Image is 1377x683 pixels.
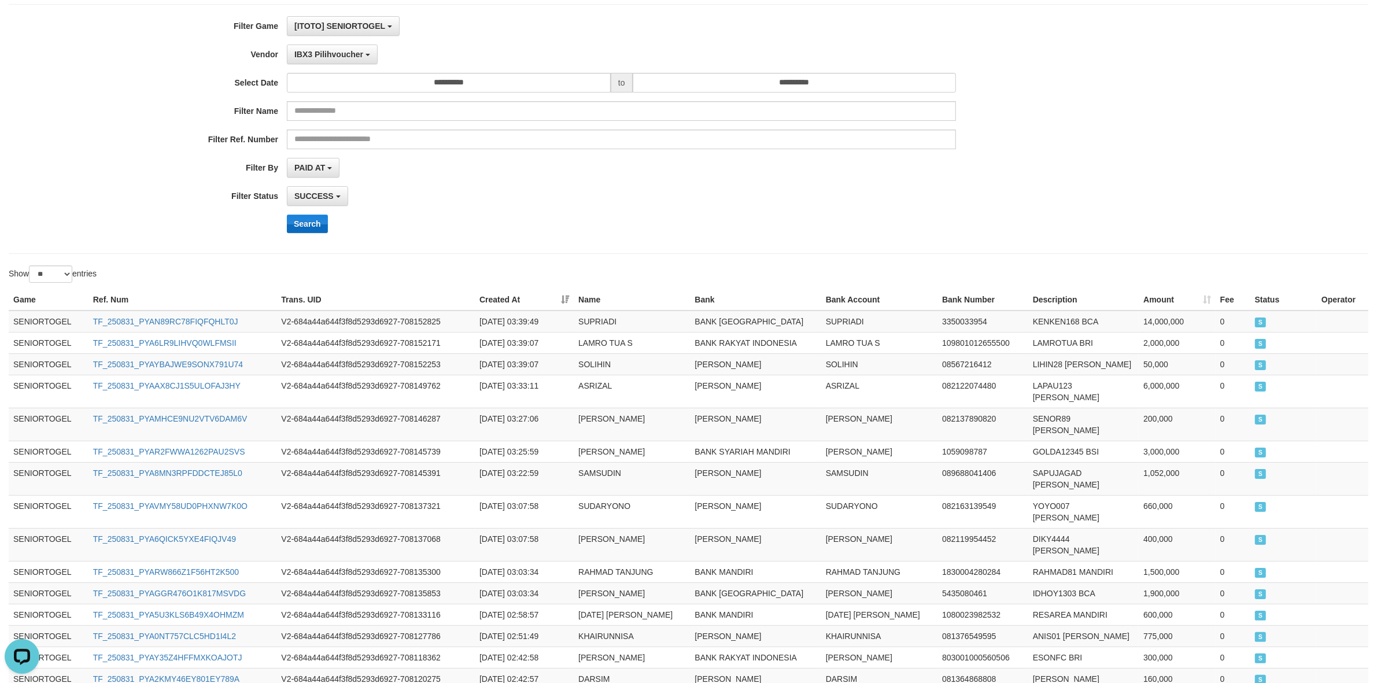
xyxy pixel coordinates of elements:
a: TF_250831_PYAR2FWWA1262PAU2SVS [93,447,245,456]
td: GOLDA12345 BSI [1028,441,1139,462]
td: 0 [1216,332,1250,353]
span: SUCCESS [1255,448,1267,457]
td: 082122074480 [937,375,1028,408]
td: V2-684a44a644f3f8d5293d6927-708133116 [276,604,475,625]
span: PAID AT [294,163,325,172]
td: [DATE] 03:07:58 [475,495,574,528]
td: [DATE] 03:27:06 [475,408,574,441]
button: IBX3 Pilihvoucher [287,45,378,64]
td: SUPRIADI [574,311,690,333]
span: to [611,73,633,93]
td: RAHMAD TANJUNG [574,561,690,582]
span: SUCCESS [1255,654,1267,663]
td: 0 [1216,353,1250,375]
td: BANK MANDIRI [690,604,821,625]
td: [PERSON_NAME] [690,375,821,408]
td: [PERSON_NAME] [574,441,690,462]
td: SENIORTOGEL [9,604,88,625]
td: SENOR89 [PERSON_NAME] [1028,408,1139,441]
td: 1,052,000 [1139,462,1216,495]
td: RAHMAD81 MANDIRI [1028,561,1139,582]
td: 0 [1216,311,1250,333]
span: SUCCESS [1255,360,1267,370]
td: [DATE] 03:07:58 [475,528,574,561]
td: SENIORTOGEL [9,625,88,647]
td: 08567216412 [937,353,1028,375]
td: V2-684a44a644f3f8d5293d6927-708145391 [276,462,475,495]
td: RAHMAD TANJUNG [821,561,937,582]
td: 0 [1216,375,1250,408]
td: [DATE] 03:25:59 [475,441,574,462]
a: TF_250831_PYA8MN3RPFDDCTEJ85L0 [93,468,242,478]
td: 0 [1216,604,1250,625]
span: SUCCESS [1255,568,1267,578]
th: Fee [1216,289,1250,311]
td: 1,500,000 [1139,561,1216,582]
td: SENIORTOGEL [9,375,88,408]
span: [ITOTO] SENIORTOGEL [294,21,385,31]
td: 50,000 [1139,353,1216,375]
td: 082119954452 [937,528,1028,561]
th: Description [1028,289,1139,311]
td: [DATE] 03:22:59 [475,462,574,495]
a: TF_250831_PYAYBAJWE9SONX791U74 [93,360,243,369]
td: SENIORTOGEL [9,462,88,495]
span: SUCCESS [1255,632,1267,642]
td: BANK [GEOGRAPHIC_DATA] [690,311,821,333]
a: TF_250831_PYA5U3KLS6B49X4OHMZM [93,610,244,619]
th: Bank [690,289,821,311]
span: SUCCESS [1255,469,1267,479]
th: Operator [1317,289,1368,311]
button: SUCCESS [287,186,348,206]
td: 803001000560506 [937,647,1028,668]
a: TF_250831_PYA0NT757CLC5HD1I4L2 [93,632,236,641]
a: TF_250831_PYAN89RC78FIQFQHLT0J [93,317,238,326]
span: SUCCESS [1255,611,1267,621]
td: 0 [1216,528,1250,561]
td: 082163139549 [937,495,1028,528]
td: SENIORTOGEL [9,408,88,441]
span: SUCCESS [1255,317,1267,327]
td: [DATE] 03:03:34 [475,582,574,604]
span: SUCCESS [1255,502,1267,512]
td: 660,000 [1139,495,1216,528]
button: [ITOTO] SENIORTOGEL [287,16,400,36]
td: ESONFC BRI [1028,647,1139,668]
td: V2-684a44a644f3f8d5293d6927-708127786 [276,625,475,647]
td: [PERSON_NAME] [574,582,690,604]
td: LAPAU123 [PERSON_NAME] [1028,375,1139,408]
td: [PERSON_NAME] [821,408,937,441]
td: 0 [1216,441,1250,462]
td: 6,000,000 [1139,375,1216,408]
td: SOLIHIN [574,353,690,375]
td: 109801012655500 [937,332,1028,353]
td: BANK MANDIRI [690,561,821,582]
td: 1830004280284 [937,561,1028,582]
td: SENIORTOGEL [9,561,88,582]
td: KHAIRUNNISA [821,625,937,647]
td: V2-684a44a644f3f8d5293d6927-708149762 [276,375,475,408]
td: [DATE] [PERSON_NAME] [821,604,937,625]
span: SUCCESS [1255,339,1267,349]
td: 0 [1216,582,1250,604]
span: IBX3 Pilihvoucher [294,50,363,59]
td: ASRIZAL [821,375,937,408]
td: ANIS01 [PERSON_NAME] [1028,625,1139,647]
td: [PERSON_NAME] [690,625,821,647]
td: 0 [1216,408,1250,441]
td: [DATE] 03:03:34 [475,561,574,582]
a: TF_250831_PYA6LR9LIHVQ0WLFMSII [93,338,237,348]
td: SENIORTOGEL [9,528,88,561]
td: 3350033954 [937,311,1028,333]
th: Name [574,289,690,311]
td: 1,900,000 [1139,582,1216,604]
td: SAMSUDIN [574,462,690,495]
td: 089688041406 [937,462,1028,495]
td: 0 [1216,462,1250,495]
td: SAMSUDIN [821,462,937,495]
td: 200,000 [1139,408,1216,441]
td: SENIORTOGEL [9,311,88,333]
td: V2-684a44a644f3f8d5293d6927-708145739 [276,441,475,462]
td: KENKEN168 BCA [1028,311,1139,333]
td: [DATE] [PERSON_NAME] [574,604,690,625]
